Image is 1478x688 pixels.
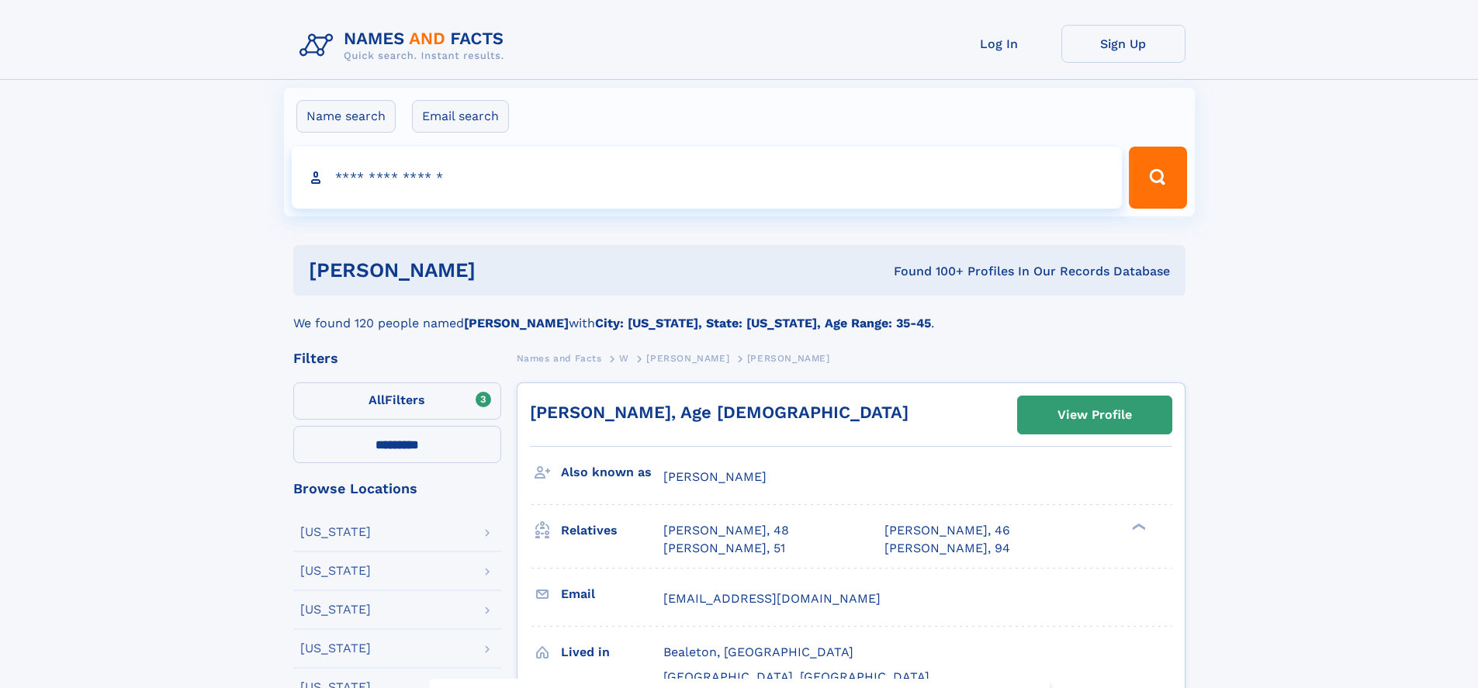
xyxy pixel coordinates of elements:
a: W [619,348,629,368]
div: Browse Locations [293,482,501,496]
div: Found 100+ Profiles In Our Records Database [684,263,1170,280]
div: [US_STATE] [300,565,371,577]
div: Filters [293,351,501,365]
span: [PERSON_NAME] [646,353,729,364]
h3: Email [561,581,663,607]
a: [PERSON_NAME], 46 [884,522,1010,539]
h3: Also known as [561,459,663,486]
span: Bealeton, [GEOGRAPHIC_DATA] [663,645,853,659]
label: Email search [412,100,509,133]
span: All [369,392,385,407]
input: search input [292,147,1123,209]
a: [PERSON_NAME] [646,348,729,368]
div: [US_STATE] [300,526,371,538]
div: [US_STATE] [300,642,371,655]
div: View Profile [1057,397,1132,433]
h1: [PERSON_NAME] [309,261,685,280]
a: [PERSON_NAME], 94 [884,540,1010,557]
a: [PERSON_NAME], Age [DEMOGRAPHIC_DATA] [530,403,909,422]
h3: Relatives [561,517,663,544]
div: [US_STATE] [300,603,371,616]
div: We found 120 people named with . [293,296,1186,333]
label: Filters [293,382,501,420]
b: [PERSON_NAME] [464,316,569,330]
span: [EMAIL_ADDRESS][DOMAIN_NAME] [663,591,881,606]
div: ❯ [1128,522,1147,532]
button: Search Button [1129,147,1186,209]
a: View Profile [1018,396,1172,434]
a: Log In [937,25,1061,63]
span: W [619,353,629,364]
b: City: [US_STATE], State: [US_STATE], Age Range: 35-45 [595,316,931,330]
span: [PERSON_NAME] [663,469,767,484]
span: [GEOGRAPHIC_DATA], [GEOGRAPHIC_DATA] [663,669,929,684]
label: Name search [296,100,396,133]
a: Sign Up [1061,25,1186,63]
a: Names and Facts [517,348,602,368]
a: [PERSON_NAME], 48 [663,522,789,539]
h3: Lived in [561,639,663,666]
img: Logo Names and Facts [293,25,517,67]
a: [PERSON_NAME], 51 [663,540,785,557]
span: [PERSON_NAME] [747,353,830,364]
